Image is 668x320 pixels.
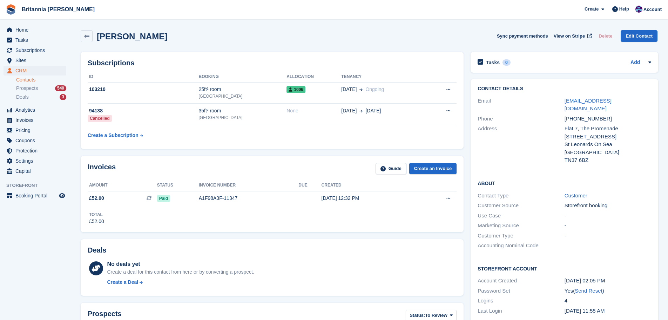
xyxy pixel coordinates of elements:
[565,156,651,164] div: TN37 6BZ
[199,71,287,83] th: Booking
[554,33,585,40] span: View on Stripe
[16,94,29,100] span: Deals
[107,260,254,268] div: No deals yet
[4,115,66,125] a: menu
[478,242,564,250] div: Accounting Nominal Code
[15,105,58,115] span: Analytics
[635,6,642,13] img: Becca Clark
[16,85,38,92] span: Prospects
[88,107,199,115] div: 94138
[643,6,662,13] span: Account
[199,180,299,191] th: Invoice number
[4,146,66,156] a: menu
[157,180,199,191] th: Status
[55,85,66,91] div: 540
[298,180,321,191] th: Due
[409,163,457,175] a: Create an Invoice
[88,246,106,254] h2: Deals
[58,191,66,200] a: Preview store
[4,156,66,166] a: menu
[478,125,564,164] div: Address
[15,35,58,45] span: Tasks
[478,287,564,295] div: Password Set
[621,30,657,42] a: Edit Contact
[410,312,425,319] span: Status:
[365,107,381,115] span: [DATE]
[199,107,287,115] div: 35ft² room
[565,287,651,295] div: Yes
[4,35,66,45] a: menu
[89,218,104,225] div: £52.00
[497,30,548,42] button: Sync payment methods
[630,59,640,67] a: Add
[15,156,58,166] span: Settings
[60,94,66,100] div: 3
[107,279,254,286] a: Create a Deal
[199,195,299,202] div: A1F98A3F-11347
[565,125,651,133] div: Flat 7, The Promenade
[6,4,16,15] img: stora-icon-8386f47178a22dfd0bd8f6a31ec36ba5ce8667c1dd55bd0f319d3a0aa187defe.svg
[478,212,564,220] div: Use Case
[565,202,651,210] div: Storefront booking
[322,195,419,202] div: [DATE] 12:32 PM
[199,115,287,121] div: [GEOGRAPHIC_DATA]
[89,211,104,218] div: Total
[88,59,457,67] h2: Subscriptions
[88,115,112,122] div: Cancelled
[4,166,66,176] a: menu
[15,166,58,176] span: Capital
[15,55,58,65] span: Sites
[15,45,58,55] span: Subscriptions
[88,86,199,93] div: 103210
[157,195,170,202] span: Paid
[4,55,66,65] a: menu
[565,115,651,123] div: [PHONE_NUMBER]
[365,86,384,92] span: Ongoing
[19,4,97,15] a: Britannia [PERSON_NAME]
[478,192,564,200] div: Contact Type
[4,25,66,35] a: menu
[596,30,615,42] button: Delete
[15,146,58,156] span: Protection
[199,86,287,93] div: 25ft² room
[16,77,66,83] a: Contacts
[585,6,599,13] span: Create
[478,232,564,240] div: Customer Type
[565,133,651,141] div: [STREET_ADDRESS]
[502,59,511,66] div: 0
[15,25,58,35] span: Home
[199,93,287,99] div: [GEOGRAPHIC_DATA]
[341,86,357,93] span: [DATE]
[89,195,104,202] span: £52.00
[425,312,447,319] span: To Review
[565,308,605,314] time: 2025-08-23 10:55:33 UTC
[4,45,66,55] a: menu
[341,107,357,115] span: [DATE]
[565,297,651,305] div: 4
[565,232,651,240] div: -
[565,149,651,157] div: [GEOGRAPHIC_DATA]
[478,307,564,315] div: Last Login
[478,297,564,305] div: Logins
[107,279,138,286] div: Create a Deal
[16,85,66,92] a: Prospects 540
[619,6,629,13] span: Help
[97,32,167,41] h2: [PERSON_NAME]
[478,86,651,92] h2: Contact Details
[478,115,564,123] div: Phone
[286,86,305,93] span: 1006
[322,180,419,191] th: Created
[107,268,254,276] div: Create a deal for this contact from here or by converting a prospect.
[341,71,427,83] th: Tenancy
[376,163,406,175] a: Guide
[16,93,66,101] a: Deals 3
[565,222,651,230] div: -
[4,191,66,201] a: menu
[4,105,66,115] a: menu
[478,179,651,187] h2: About
[4,125,66,135] a: menu
[88,163,116,175] h2: Invoices
[486,59,500,66] h2: Tasks
[478,97,564,113] div: Email
[551,30,593,42] a: View on Stripe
